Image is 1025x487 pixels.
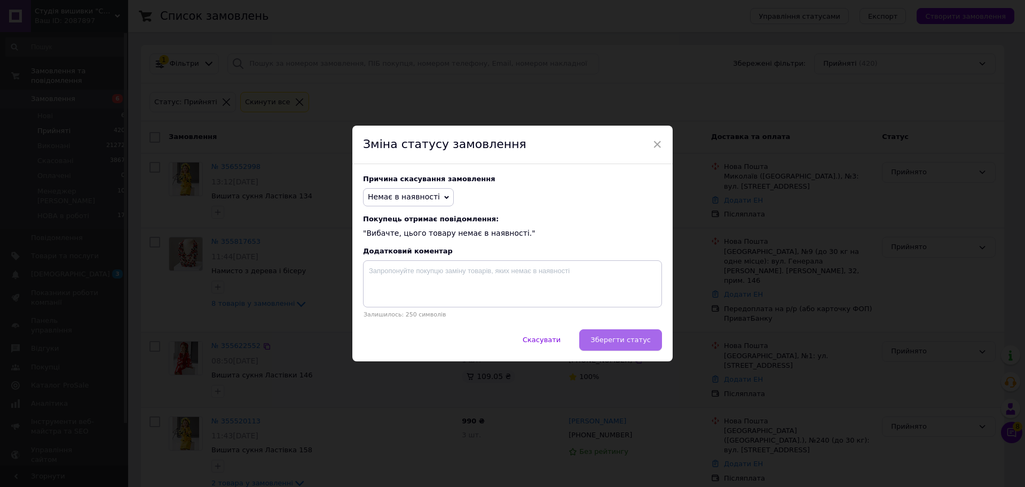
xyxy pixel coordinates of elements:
span: Зберегти статус [590,336,651,344]
button: Зберегти статус [579,329,662,351]
span: × [652,135,662,153]
div: Додатковий коментар [363,247,662,255]
div: Причина скасування замовлення [363,175,662,183]
div: Зміна статусу замовлення [352,126,673,164]
button: Скасувати [511,329,572,351]
span: Немає в наявності [368,192,440,201]
span: Скасувати [523,336,561,344]
p: Залишилось: 250 символів [363,311,662,318]
div: "Вибачте, цього товару немає в наявності." [363,215,662,239]
span: Покупець отримає повідомлення: [363,215,662,223]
